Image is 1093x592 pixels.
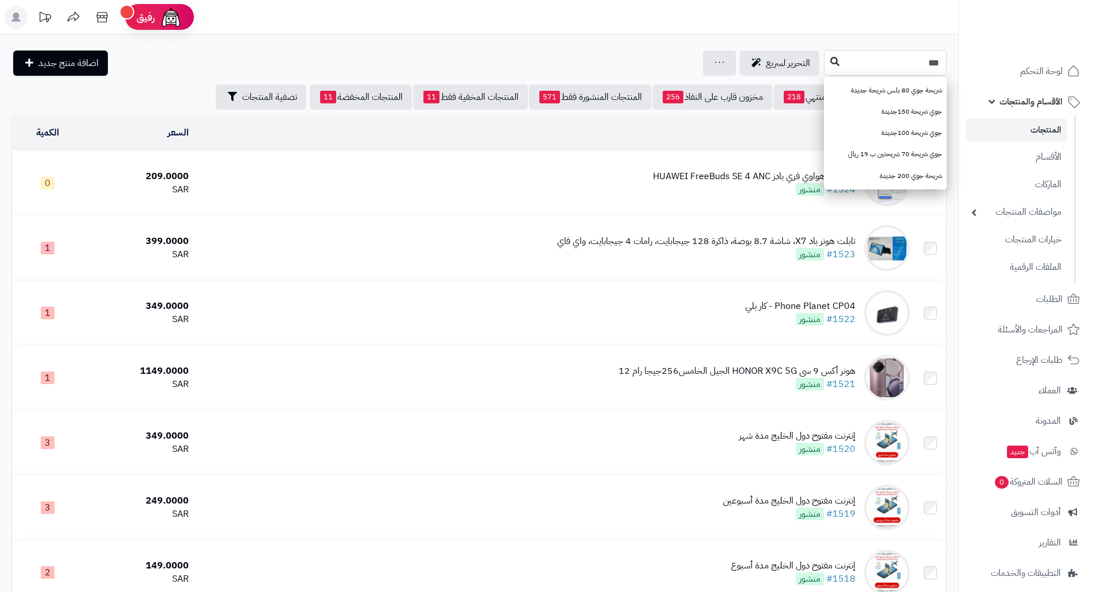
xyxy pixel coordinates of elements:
[1006,443,1061,459] span: وآتس آب
[796,443,824,455] span: منشور
[966,285,1086,313] a: الطلبات
[824,101,947,122] a: جوي شريحة 150جديدة
[1016,352,1063,368] span: طلبات الإرجاع
[557,235,855,248] div: تابلت هونر باد X7، شاشة 8.7 بوصة، ذاكرة 128 جيجابايت، رامات 4 جيجابايت، واي فاي
[966,529,1086,556] a: التقارير
[88,183,189,196] div: SAR
[41,372,55,384] span: 1
[41,501,55,514] span: 3
[88,365,189,378] div: 1149.0000
[796,378,824,390] span: منشور
[966,57,1086,85] a: لوحة التحكم
[966,438,1086,465] a: وآتس آبجديد
[966,145,1067,169] a: الأقسام
[653,170,855,183] div: سماعات هواوي فري بادز HUAWEI FreeBuds SE 4 ANC
[773,84,862,110] a: مخزون منتهي218
[1036,291,1063,307] span: الطلبات
[88,378,189,391] div: SAR
[966,346,1086,374] a: طلبات الإرجاع
[864,485,910,531] img: إنترنت مفتوح دول الخليج مدة أسبوعين
[991,565,1061,581] span: التطبيقات والخدمات
[864,290,910,336] img: Phone Planet CP04 - كار بلي
[824,165,947,187] a: شريحة جوي 200 جديدة
[423,91,439,103] span: 11
[320,91,336,103] span: 11
[160,6,182,29] img: ai-face.png
[864,225,910,271] img: تابلت هونر باد X7، شاشة 8.7 بوصة، ذاكرة 128 جيجابايت، رامات 4 جيجابايت، واي فاي
[966,468,1086,496] a: السلات المتروكة0
[731,559,855,572] div: إنترنت مفتوح دول الخليج مدة أسبوع
[723,494,855,508] div: إنترنت مفتوح دول الخليج مدة أسبوعين
[966,200,1067,225] a: مواصفات المنتجات
[966,255,1067,280] a: الملفات الرقمية
[824,80,947,101] a: شريحة جوي 80 بلس شريحة جديدة
[740,51,819,76] a: التحرير لسريع
[826,507,855,521] a: #1519
[966,316,1086,343] a: المراجعات والأسئلة
[796,183,824,196] span: منشور
[796,572,824,585] span: منشور
[745,300,855,313] div: Phone Planet CP04 - كار بلي
[652,84,772,110] a: مخزون قارب على النفاذ256
[864,420,910,466] img: إنترنت مفتوح دول الخليج مدة شهر
[766,56,810,70] span: التحرير لسريع
[864,355,910,401] img: هونر أكس 9 سي HONOR X9C 5G الجيل الخامس256جيجا رام 12
[88,170,189,183] div: 209.0000
[413,84,528,110] a: المنتجات المخفية فقط11
[88,313,189,326] div: SAR
[242,90,297,104] span: تصفية المنتجات
[38,56,99,70] span: اضافة منتج جديد
[966,407,1086,435] a: المدونة
[41,436,55,449] span: 3
[539,91,560,103] span: 571
[88,430,189,443] div: 349.0000
[30,6,59,32] a: تحديثات المنصة
[796,313,824,326] span: منشور
[824,122,947,144] a: جوي شريحة 100جديدة
[529,84,651,110] a: المنتجات المنشورة فقط571
[88,235,189,248] div: 399.0000
[13,51,108,76] a: اضافة منتج جديد
[995,476,1009,489] span: 0
[88,559,189,572] div: 149.0000
[88,494,189,508] div: 249.0000
[41,307,55,319] span: 1
[1007,446,1028,458] span: جديد
[784,91,804,103] span: 218
[739,430,855,443] div: إنترنت مفتوح دول الخليج مدة شهر
[137,10,155,24] span: رفيق
[966,227,1067,252] a: خيارات المنتجات
[966,559,1086,587] a: التطبيقات والخدمات
[826,377,855,391] a: #1521
[619,365,855,378] div: هونر أكس 9 سي HONOR X9C 5G الجيل الخامس256جيجا رام 12
[826,312,855,326] a: #1522
[41,566,55,579] span: 2
[88,508,189,521] div: SAR
[88,300,189,313] div: 349.0000
[663,91,683,103] span: 256
[966,377,1086,404] a: العملاء
[966,498,1086,526] a: أدوات التسويق
[88,572,189,586] div: SAR
[826,183,855,196] a: #1524
[826,247,855,261] a: #1523
[796,248,824,261] span: منشور
[88,443,189,456] div: SAR
[36,126,59,140] a: الكمية
[1036,413,1061,429] span: المدونة
[216,84,306,110] button: تصفية المنتجات
[796,508,824,520] span: منشور
[998,322,1063,338] span: المراجعات والأسئلة
[310,84,412,110] a: المنتجات المخفضة11
[966,118,1067,142] a: المنتجات
[1011,504,1061,520] span: أدوات التسويق
[824,144,947,165] a: جوي شريحة 70 شريحتين ب 19 ريال
[168,126,189,140] a: السعر
[966,172,1067,197] a: الماركات
[1020,63,1063,79] span: لوحة التحكم
[88,248,189,261] div: SAR
[41,177,55,189] span: 0
[994,474,1063,490] span: السلات المتروكة
[999,94,1063,110] span: الأقسام والمنتجات
[1038,382,1061,398] span: العملاء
